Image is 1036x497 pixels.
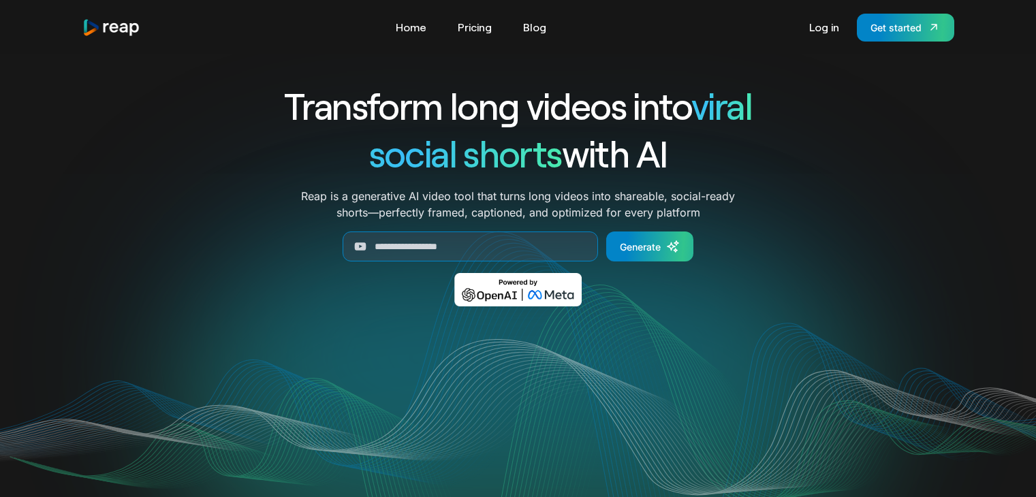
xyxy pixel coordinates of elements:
div: Get started [870,20,922,35]
a: Home [389,16,433,38]
span: social shorts [369,131,562,175]
span: viral [691,83,752,127]
img: reap logo [82,18,141,37]
div: Generate [620,240,661,254]
a: Generate [606,231,693,261]
a: Get started [857,14,954,42]
p: Reap is a generative AI video tool that turns long videos into shareable, social-ready shorts—per... [301,188,735,221]
a: home [82,18,141,37]
a: Pricing [451,16,499,38]
img: Powered by OpenAI & Meta [454,273,582,306]
a: Blog [516,16,553,38]
form: Generate Form [235,231,802,261]
h1: with AI [235,129,802,177]
h1: Transform long videos into [235,82,802,129]
a: Log in [802,16,846,38]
